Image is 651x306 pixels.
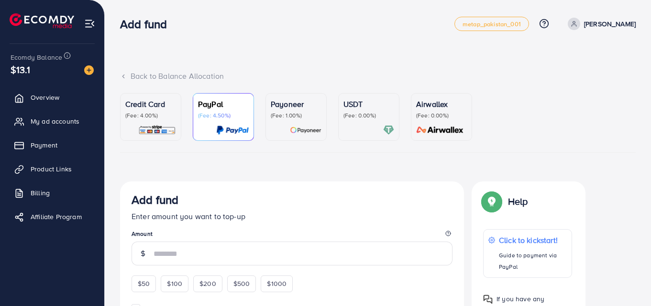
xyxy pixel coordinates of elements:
a: Payment [7,136,97,155]
p: Enter amount you want to top-up [132,211,452,222]
p: (Fee: 0.00%) [416,112,467,119]
p: [PERSON_NAME] [584,18,636,30]
img: card [290,125,321,136]
span: $200 [199,279,216,288]
span: $1000 [267,279,287,288]
p: USDT [343,98,394,110]
p: Click to kickstart! [499,234,567,246]
p: Airwallex [416,98,467,110]
span: Ecomdy Balance [11,53,62,62]
span: $50 [138,279,150,288]
img: card [413,125,467,136]
h3: Add fund [132,193,178,207]
img: Popup guide [483,193,500,210]
span: metap_pakistan_001 [463,21,521,27]
a: Overview [7,88,97,107]
h3: Add fund [120,17,175,31]
a: Affiliate Program [7,207,97,226]
a: [PERSON_NAME] [564,18,636,30]
div: Back to Balance Allocation [120,71,636,82]
img: menu [84,18,95,29]
a: Product Links [7,159,97,179]
span: Payment [31,140,57,150]
span: $500 [233,279,250,288]
span: Product Links [31,164,72,174]
span: Affiliate Program [31,212,82,222]
a: My ad accounts [7,112,97,131]
span: Billing [31,188,50,198]
span: My ad accounts [31,116,79,126]
p: Credit Card [125,98,176,110]
p: Guide to payment via PayPal [499,250,567,273]
legend: Amount [132,230,452,242]
span: Overview [31,93,59,102]
p: (Fee: 0.00%) [343,112,394,119]
img: card [216,125,249,136]
p: (Fee: 1.00%) [271,112,321,119]
p: PayPal [198,98,249,110]
p: (Fee: 4.00%) [125,112,176,119]
span: $100 [167,279,182,288]
img: card [383,125,394,136]
p: (Fee: 4.50%) [198,112,249,119]
img: image [84,65,94,75]
p: Payoneer [271,98,321,110]
span: $13.1 [11,63,30,76]
img: logo [10,13,74,28]
p: Help [508,196,528,207]
img: Popup guide [483,295,493,304]
a: metap_pakistan_001 [454,17,529,31]
a: Billing [7,183,97,202]
img: card [138,125,176,136]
